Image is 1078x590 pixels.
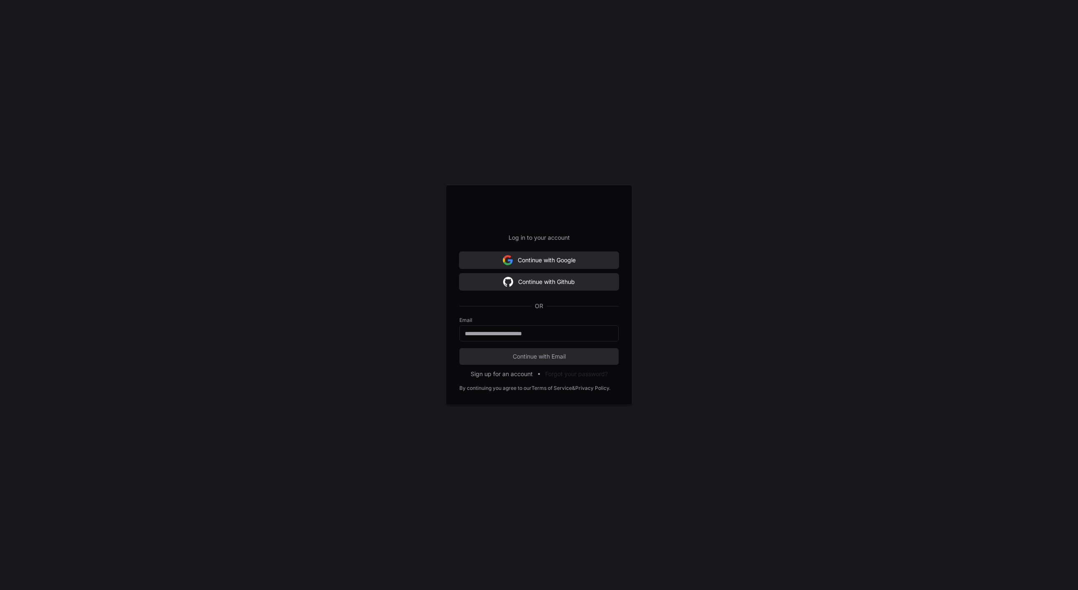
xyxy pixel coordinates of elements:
img: Sign in with google [503,252,513,269]
button: Forgot your password? [545,370,608,378]
img: Sign in with google [503,274,513,290]
span: OR [531,302,547,310]
div: By continuing you agree to our [459,385,531,392]
span: Continue with Email [459,352,619,361]
button: Continue with Github [459,274,619,290]
button: Continue with Email [459,348,619,365]
a: Privacy Policy. [575,385,610,392]
label: Email [459,317,619,324]
a: Terms of Service [531,385,572,392]
div: & [572,385,575,392]
button: Sign up for an account [471,370,533,378]
button: Continue with Google [459,252,619,269]
p: Log in to your account [459,233,619,242]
